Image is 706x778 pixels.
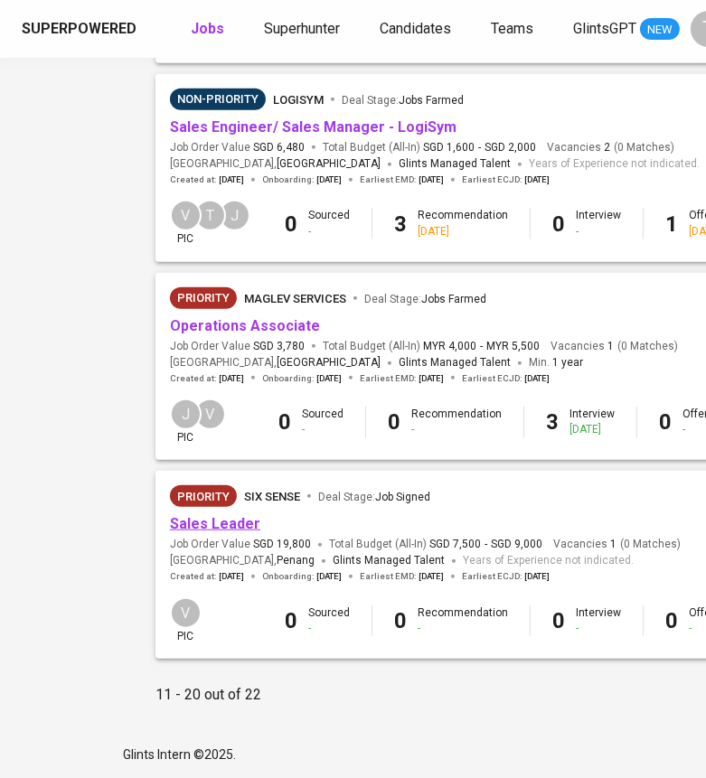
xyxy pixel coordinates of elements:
span: Superhunter [264,20,340,37]
span: Six Sense [244,490,300,503]
span: MYR 5,500 [486,339,540,354]
a: Operations Associate [170,317,320,334]
span: [DATE] [524,372,550,385]
span: SGD 2,000 [485,140,536,155]
span: Onboarding : [262,372,342,385]
span: [DATE] [219,372,244,385]
b: 0 [285,211,297,237]
div: - [302,422,344,437]
span: Penang [277,552,315,570]
span: [DATE] [419,570,444,583]
div: pic [170,597,202,644]
span: [GEOGRAPHIC_DATA] , [170,354,381,372]
div: pic [170,398,202,445]
div: New Job received from Demand Team [170,485,237,507]
span: SGD 9,000 [491,537,542,552]
span: 1 year [552,356,583,369]
span: Earliest ECJD : [462,570,550,583]
span: NEW [640,21,680,39]
span: 2 [601,140,610,155]
a: Sales Engineer/ Sales Manager - LogiSym [170,118,457,136]
span: Non-Priority [170,90,266,108]
div: V [170,597,202,629]
span: [DATE] [524,570,550,583]
div: Sourced [308,208,350,239]
div: Recommendation [411,407,502,437]
span: Created at : [170,372,244,385]
b: 0 [394,608,407,633]
div: J [219,200,250,231]
a: Teams [491,18,537,41]
span: Job Order Value [170,339,305,354]
div: Not Responsive [170,89,266,110]
span: MYR 4,000 [423,339,476,354]
span: Earliest EMD : [360,570,444,583]
b: 0 [388,409,400,435]
div: Sourced [308,605,350,636]
a: Superpowered [22,19,140,40]
span: Deal Stage : [318,491,430,503]
div: Recommendation [418,605,508,636]
b: 1 [665,211,678,237]
span: Job Order Value [170,140,305,155]
p: 11 - 20 out of 22 [155,684,261,706]
span: Vacancies ( 0 Matches ) [551,339,678,354]
span: [GEOGRAPHIC_DATA] , [170,155,381,173]
span: [DATE] [219,570,244,583]
div: Interview [570,407,615,437]
b: 3 [546,409,559,435]
span: Earliest EMD : [360,372,444,385]
div: Sourced [302,407,344,437]
div: V [194,398,226,430]
span: [DATE] [524,173,550,186]
div: - [576,621,621,636]
b: 3 [394,211,407,237]
span: [DATE] [419,372,444,385]
span: [DATE] [316,372,342,385]
span: GlintsGPT [573,20,636,37]
div: - [411,422,502,437]
span: Created at : [170,570,244,583]
a: Superhunter [264,18,344,41]
span: Teams [491,20,533,37]
span: 1 [605,339,614,354]
b: 0 [552,211,565,237]
span: Total Budget (All-In) [329,537,542,552]
div: - [576,224,621,239]
b: 0 [659,409,672,435]
span: Candidates [380,20,451,37]
span: [GEOGRAPHIC_DATA] [277,155,381,173]
span: Years of Experience not indicated. [463,552,634,570]
span: Jobs Farmed [399,94,464,107]
span: - [478,140,481,155]
a: Sales Leader [170,515,260,532]
span: Vacancies ( 0 Matches ) [553,537,681,552]
b: Jobs [191,20,224,37]
div: - [418,621,508,636]
span: [DATE] [316,173,342,186]
div: Recommendation [418,208,508,239]
span: LogiSYM [273,93,324,107]
div: [DATE] [418,224,508,239]
span: Deal Stage : [364,293,486,305]
span: - [480,339,483,354]
span: Vacancies ( 0 Matches ) [547,140,674,155]
b: 0 [665,608,678,633]
div: Interview [576,605,621,636]
span: Earliest EMD : [360,173,444,186]
b: 0 [552,608,565,633]
b: 0 [285,608,297,633]
div: - [308,621,350,636]
span: Earliest ECJD : [462,372,550,385]
span: Total Budget (All-In) [323,339,540,354]
span: Deal Stage : [342,94,464,107]
span: Jobs Farmed [421,293,486,305]
span: SGD 6,480 [253,140,305,155]
a: Jobs [191,18,228,41]
div: - [308,224,350,239]
span: SGD 19,800 [253,537,311,552]
b: 0 [278,409,291,435]
span: Job Order Value [170,537,311,552]
span: [DATE] [219,173,244,186]
span: Years of Experience not indicated. [529,155,700,173]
